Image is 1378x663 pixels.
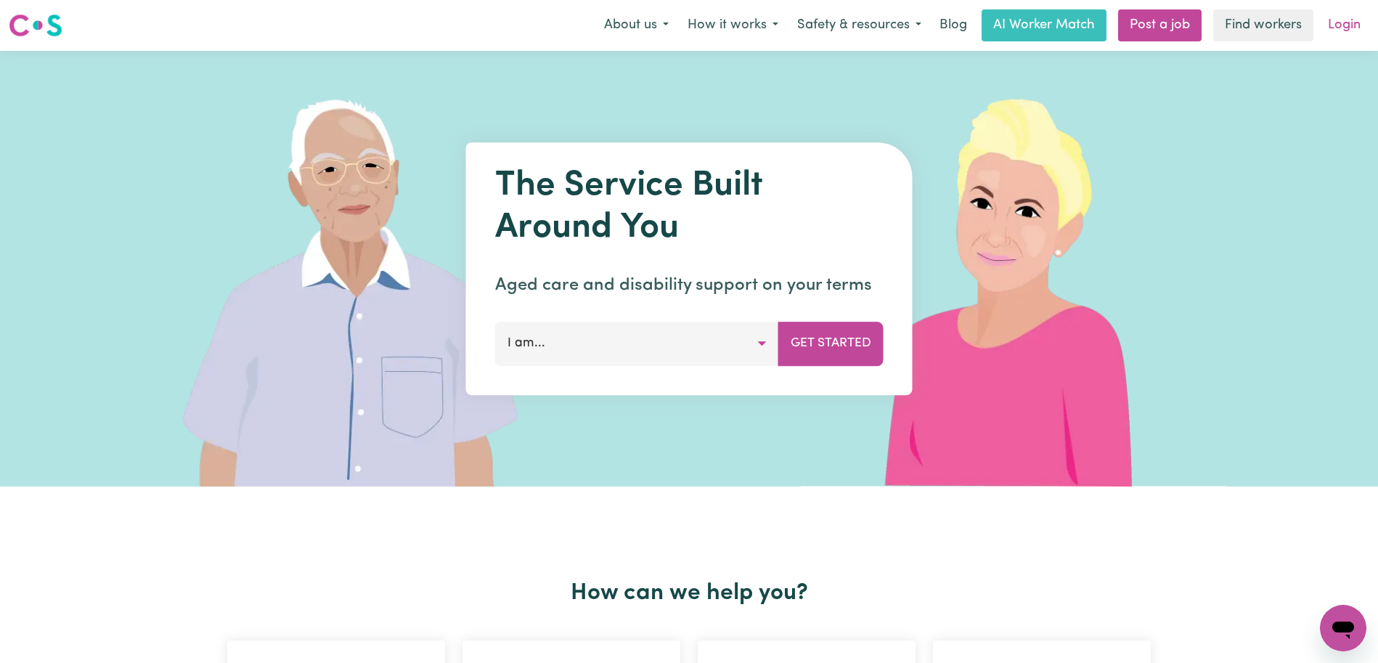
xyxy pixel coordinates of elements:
p: Aged care and disability support on your terms [495,272,884,298]
a: Careseekers logo [9,9,62,42]
a: Post a job [1118,9,1202,41]
button: Safety & resources [788,10,931,41]
a: Blog [931,9,976,41]
a: Find workers [1213,9,1313,41]
a: Login [1319,9,1369,41]
button: About us [595,10,678,41]
a: AI Worker Match [982,9,1106,41]
h1: The Service Built Around You [495,166,884,249]
button: Get Started [778,322,884,365]
button: I am... [495,322,779,365]
h2: How can we help you? [219,579,1159,607]
button: How it works [678,10,788,41]
iframe: Button to launch messaging window [1320,605,1366,651]
img: Careseekers logo [9,12,62,38]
